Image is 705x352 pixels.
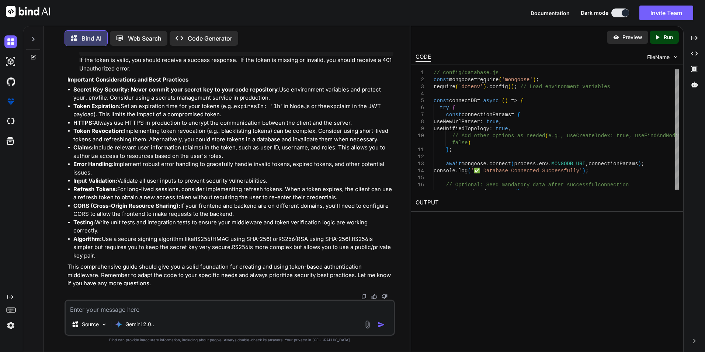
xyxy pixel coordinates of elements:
[539,161,548,167] span: env
[531,10,570,16] span: Documentation
[194,235,211,243] code: HS256
[73,177,393,185] li: Validate all user inputs to prevent security vulnerabilities.
[664,34,673,41] p: Run
[73,144,393,160] li: Include relevant user information (claims) in the token, such as user ID, username, and roles. Th...
[548,133,688,139] span: e.g., useCreateIndex: true, useFindAndModify:
[434,84,455,90] span: require
[496,126,508,132] span: true
[416,76,424,83] div: 2
[449,147,452,153] span: ;
[511,161,514,167] span: (
[382,294,388,300] img: dislike
[641,161,644,167] span: ;
[73,86,129,93] strong: Secret Key Security:
[462,189,514,195] span: seedMandatoryData
[416,153,424,161] div: 12
[4,95,17,108] img: premium
[434,119,480,125] span: useNewUrlParser
[416,97,424,104] div: 5
[232,244,249,251] code: RS256
[411,194,683,211] h2: OUTPUT
[4,115,17,128] img: cloudideIcon
[638,161,641,167] span: )
[586,168,588,174] span: ;
[67,263,393,288] p: This comprehensive guide should give you a solid foundation for creating and using token-based au...
[446,161,462,167] span: await
[416,69,424,76] div: 1
[483,84,486,90] span: )
[73,186,117,193] strong: Refresh Tokens:
[545,133,548,139] span: (
[65,337,395,343] p: Bind can provide inaccurate information, including about people. Always double-check its answers....
[73,185,393,202] li: For long-lived sessions, consider implementing refresh tokens. When a token expires, the client c...
[508,84,511,90] span: (
[588,161,638,167] span: connectionParams
[483,98,499,104] span: async
[598,182,629,188] span: connection
[188,34,232,43] p: Code Generator
[81,34,101,43] p: Bind AI
[6,6,50,17] img: Bind AI
[520,189,523,195] span: ;
[449,98,477,104] span: connectDB
[548,161,551,167] span: .
[363,320,372,329] img: attachment
[416,168,424,175] div: 14
[647,54,670,61] span: FileName
[471,168,583,174] span: '✅ Database Connected Successfully'
[673,54,679,60] img: chevron down
[73,177,117,184] strong: Input Validation:
[79,56,393,73] p: If the token is valid, you should receive a success response. If the token is missing or invalid,...
[434,168,455,174] span: console
[474,77,477,83] span: =
[73,86,393,102] li: Use environment variables and protect your file. Consider using a secrets management service in p...
[85,94,98,101] code: .env
[73,202,393,218] li: If your frontend and backend are on different domains, you'll need to configure CORS to allow the...
[551,161,585,167] span: MONGODB_URI
[416,111,424,118] div: 7
[73,102,393,119] li: Set an expiration time for your tokens (e.g., in Node.js or the claim in the JWT payload). This l...
[4,35,17,48] img: darkChat
[416,104,424,111] div: 6
[82,321,99,328] p: Source
[128,34,162,43] p: Web Search
[486,161,489,167] span: .
[446,112,462,118] span: const
[416,132,424,139] div: 10
[73,103,121,110] strong: Token Expiration:
[517,112,520,118] span: {
[502,98,505,104] span: (
[327,103,337,110] code: exp
[416,161,424,168] div: 13
[434,70,499,76] span: // config/database.js
[489,126,492,132] span: :
[416,53,431,62] div: CODE
[125,321,154,328] p: Gemini 2.0..
[477,98,480,104] span: =
[73,119,94,126] strong: HTTPS:
[352,235,368,243] code: HS256
[531,9,570,17] button: Documentation
[581,9,608,17] span: Dark mode
[434,98,449,104] span: const
[586,161,588,167] span: ,
[458,168,468,174] span: log
[455,84,458,90] span: (
[514,84,517,90] span: ;
[234,103,284,110] code: expiresIn: '1h'
[4,55,17,68] img: darkAi-studio
[499,119,501,125] span: ,
[489,84,508,90] span: config
[622,34,642,41] p: Preview
[416,175,424,182] div: 15
[73,127,393,144] li: Implementing token revocation (e.g., blacklisting tokens) can be complex. Consider using short-li...
[115,321,122,328] img: Gemini 2.0 flash
[416,118,424,125] div: 8
[4,319,17,332] img: settings
[486,84,489,90] span: .
[462,161,486,167] span: mongoose
[73,144,94,151] strong: Claims:
[533,77,536,83] span: )
[416,90,424,97] div: 4
[499,77,501,83] span: (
